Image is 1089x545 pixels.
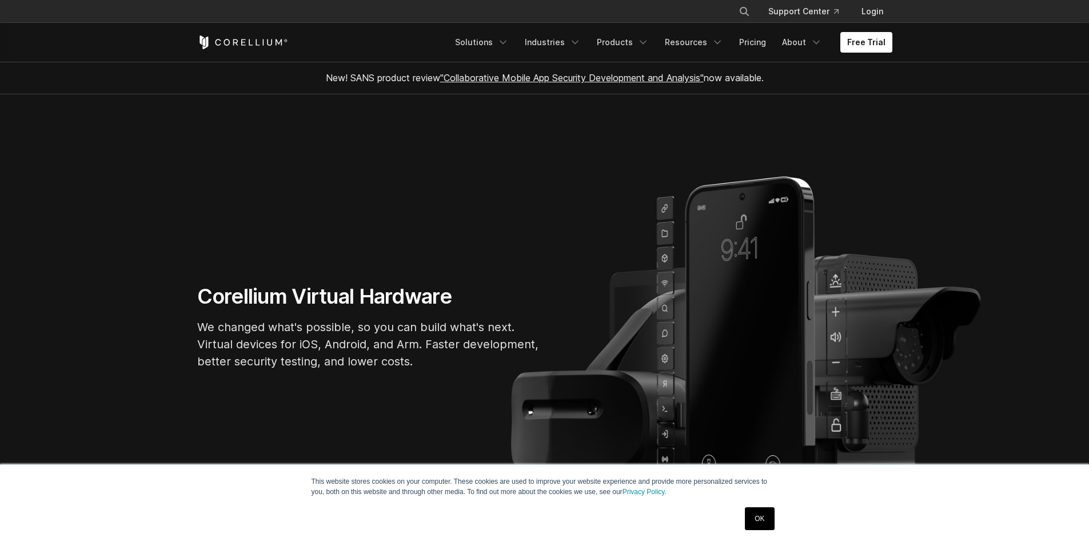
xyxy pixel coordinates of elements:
[725,1,892,22] div: Navigation Menu
[197,284,540,309] h1: Corellium Virtual Hardware
[840,32,892,53] a: Free Trial
[745,507,774,530] a: OK
[658,32,730,53] a: Resources
[852,1,892,22] a: Login
[759,1,848,22] a: Support Center
[197,35,288,49] a: Corellium Home
[197,319,540,370] p: We changed what's possible, so you can build what's next. Virtual devices for iOS, Android, and A...
[440,72,704,83] a: "Collaborative Mobile App Security Development and Analysis"
[448,32,516,53] a: Solutions
[623,488,667,496] a: Privacy Policy.
[775,32,829,53] a: About
[312,476,778,497] p: This website stores cookies on your computer. These cookies are used to improve your website expe...
[518,32,588,53] a: Industries
[590,32,656,53] a: Products
[734,1,755,22] button: Search
[448,32,892,53] div: Navigation Menu
[732,32,773,53] a: Pricing
[326,72,764,83] span: New! SANS product review now available.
